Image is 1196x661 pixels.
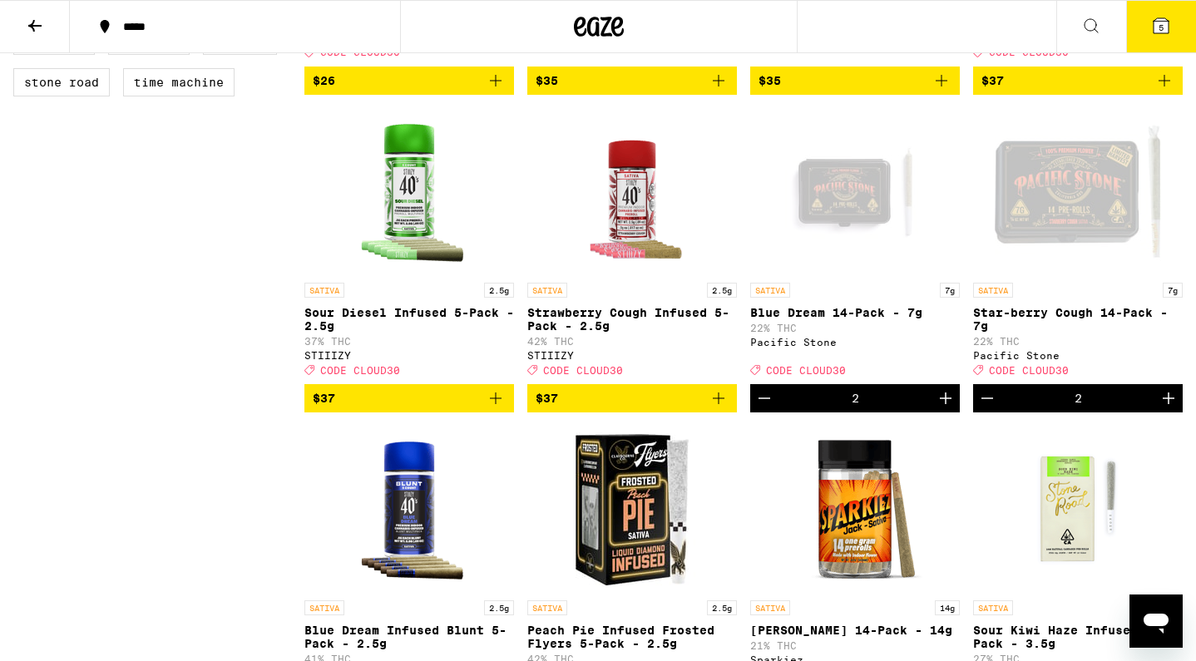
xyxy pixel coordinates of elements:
[995,426,1161,592] img: Stone Road - Sour Kiwi Haze Infused 5-Pack - 3.5g
[750,384,778,412] button: Decrement
[750,624,960,637] p: [PERSON_NAME] 14-Pack - 14g
[527,306,737,333] p: Strawberry Cough Infused 5-Pack - 2.5g
[973,283,1013,298] p: SATIVA
[1154,384,1183,412] button: Increment
[750,283,790,298] p: SATIVA
[484,600,514,615] p: 2.5g
[1075,392,1082,405] div: 2
[313,74,335,87] span: $26
[973,336,1183,347] p: 22% THC
[973,600,1013,615] p: SATIVA
[932,384,960,412] button: Increment
[750,108,960,384] a: Open page for Blue Dream 14-Pack - 7g from Pacific Stone
[852,392,859,405] div: 2
[304,600,344,615] p: SATIVA
[1129,594,1183,648] iframe: Button to launch messaging window
[750,67,960,95] button: Add to bag
[313,392,335,405] span: $37
[973,67,1183,95] button: Add to bag
[707,600,737,615] p: 2.5g
[527,67,737,95] button: Add to bag
[1159,22,1164,32] span: 5
[543,365,623,376] span: CODE CLOUD30
[13,68,110,96] label: Stone Road
[750,323,960,333] p: 22% THC
[1126,1,1196,52] button: 5
[536,392,558,405] span: $37
[549,426,715,592] img: Claybourne Co. - Peach Pie Infused Frosted Flyers 5-Pack - 2.5g
[304,108,514,384] a: Open page for Sour Diesel Infused 5-Pack - 2.5g from STIIIZY
[989,365,1069,376] span: CODE CLOUD30
[766,365,846,376] span: CODE CLOUD30
[750,337,960,348] div: Pacific Stone
[326,426,492,592] img: STIIIZY - Blue Dream Infused Blunt 5-Pack - 2.5g
[527,283,567,298] p: SATIVA
[935,600,960,615] p: 14g
[527,108,737,384] a: Open page for Strawberry Cough Infused 5-Pack - 2.5g from STIIIZY
[320,365,400,376] span: CODE CLOUD30
[973,384,1001,412] button: Decrement
[304,350,514,361] div: STIIIZY
[750,640,960,651] p: 21% THC
[527,624,737,650] p: Peach Pie Infused Frosted Flyers 5-Pack - 2.5g
[304,67,514,95] button: Add to bag
[304,624,514,650] p: Blue Dream Infused Blunt 5-Pack - 2.5g
[326,108,492,274] img: STIIIZY - Sour Diesel Infused 5-Pack - 2.5g
[707,283,737,298] p: 2.5g
[940,283,960,298] p: 7g
[536,74,558,87] span: $35
[304,384,514,412] button: Add to bag
[527,384,737,412] button: Add to bag
[549,108,715,274] img: STIIIZY - Strawberry Cough Infused 5-Pack - 2.5g
[973,108,1183,384] a: Open page for Star-berry Cough 14-Pack - 7g from Pacific Stone
[304,306,514,333] p: Sour Diesel Infused 5-Pack - 2.5g
[123,68,235,96] label: Time Machine
[304,336,514,347] p: 37% THC
[527,336,737,347] p: 42% THC
[527,350,737,361] div: STIIIZY
[1163,283,1183,298] p: 7g
[304,283,344,298] p: SATIVA
[973,624,1183,650] p: Sour Kiwi Haze Infused 5-Pack - 3.5g
[484,283,514,298] p: 2.5g
[759,74,781,87] span: $35
[973,350,1183,361] div: Pacific Stone
[750,306,960,319] p: Blue Dream 14-Pack - 7g
[750,600,790,615] p: SATIVA
[772,426,938,592] img: Sparkiez - Jack 14-Pack - 14g
[973,306,1183,333] p: Star-berry Cough 14-Pack - 7g
[981,74,1004,87] span: $37
[527,600,567,615] p: SATIVA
